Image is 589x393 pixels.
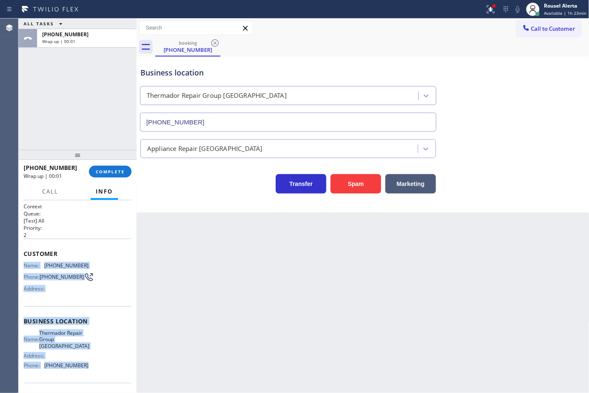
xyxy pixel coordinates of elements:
button: Transfer [276,174,326,194]
span: Name: [24,262,44,269]
span: Phone: [24,362,44,369]
button: Call [37,183,63,200]
p: 2 [24,231,132,239]
span: Address: [24,285,46,292]
h1: Context [24,203,132,210]
span: Wrap up | 00:01 [24,172,62,180]
span: Call [42,188,58,195]
h2: Queue: [24,210,132,217]
span: [PHONE_NUMBER] [44,362,89,369]
div: (929) 610-7074 [156,38,220,56]
input: Phone Number [140,113,436,132]
span: Name: [24,336,39,342]
button: Mute [512,3,524,15]
div: booking [156,40,220,46]
button: Call to Customer [516,21,581,37]
input: Search [140,21,253,35]
span: [PHONE_NUMBER] [42,31,89,38]
button: ALL TASKS [19,19,71,29]
div: Business location [140,67,436,78]
div: Thermador Repair Group [GEOGRAPHIC_DATA] [147,91,287,101]
span: Customer [24,250,132,258]
span: Available | 1h 23min [544,10,586,16]
span: [PHONE_NUMBER] [40,274,84,280]
button: Info [91,183,118,200]
h2: Priority: [24,224,132,231]
span: Wrap up | 00:01 [42,38,75,44]
button: COMPLETE [89,166,132,178]
button: Spam [331,174,381,194]
span: Info [96,188,113,195]
span: Phone: [24,274,40,280]
span: Address: [24,353,46,359]
span: [PHONE_NUMBER] [44,262,89,269]
div: [PHONE_NUMBER] [156,46,220,54]
span: Business location [24,317,132,325]
span: Thermador Repair Group [GEOGRAPHIC_DATA] [39,330,89,349]
div: Rousel Alerta [544,2,586,9]
button: Marketing [385,174,436,194]
span: Call to Customer [531,25,576,32]
div: Appliance Repair [GEOGRAPHIC_DATA] [147,144,263,153]
span: COMPLETE [96,169,125,175]
span: ALL TASKS [24,21,54,27]
span: [PHONE_NUMBER] [24,164,77,172]
p: [Test] All [24,217,132,224]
